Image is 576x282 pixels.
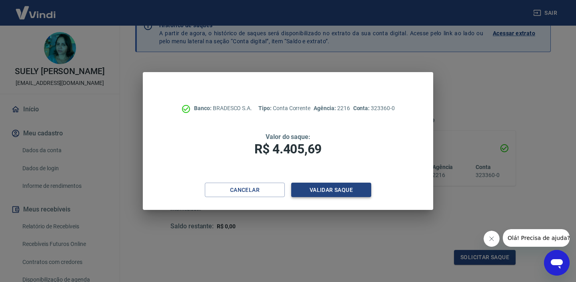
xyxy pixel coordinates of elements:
[194,104,252,113] p: BRADESCO S.A.
[291,183,371,197] button: Validar saque
[353,105,371,111] span: Conta:
[314,104,350,113] p: 2216
[503,229,570,247] iframe: Mensagem da empresa
[353,104,395,113] p: 323360-0
[266,133,310,141] span: Valor do saque:
[194,105,213,111] span: Banco:
[5,6,67,12] span: Olá! Precisa de ajuda?
[258,104,310,113] p: Conta Corrente
[544,250,570,276] iframe: Botão para abrir a janela de mensagens
[254,141,322,157] span: R$ 4.405,69
[314,105,337,111] span: Agência:
[258,105,273,111] span: Tipo:
[484,231,500,247] iframe: Fechar mensagem
[205,183,285,197] button: Cancelar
